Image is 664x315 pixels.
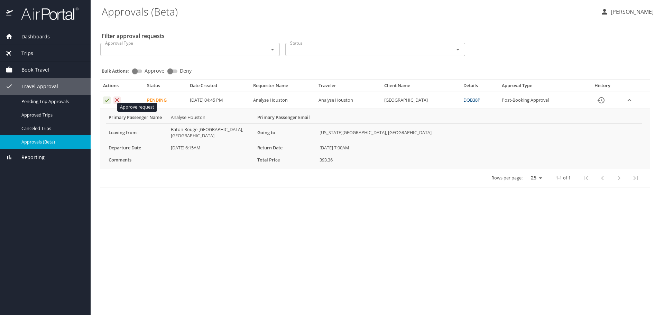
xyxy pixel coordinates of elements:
[145,68,164,73] span: Approve
[317,154,642,166] td: 393.36
[187,83,250,92] th: Date Created
[609,8,654,16] p: [PERSON_NAME]
[255,123,317,142] th: Going to
[461,83,499,92] th: Details
[13,7,79,20] img: airportal-logo.png
[584,83,622,92] th: History
[21,112,82,118] span: Approved Trips
[6,7,13,20] img: icon-airportal.png
[491,176,523,180] p: Rows per page:
[13,33,50,40] span: Dashboards
[250,92,316,109] td: Analyse Houston
[144,83,187,92] th: Status
[106,112,168,123] th: Primary Passenger Name
[255,142,317,154] th: Return Date
[268,45,277,54] button: Open
[316,92,381,109] td: Analyse Houston
[168,142,255,154] td: [DATE] 6:15AM
[102,68,135,74] p: Bulk Actions:
[106,142,168,154] th: Departure Date
[144,92,187,109] td: Pending
[13,83,58,90] span: Travel Approval
[624,95,635,105] button: expand row
[168,123,255,142] td: Baton Rouge [GEOGRAPHIC_DATA], [GEOGRAPHIC_DATA]
[21,125,82,132] span: Canceled Trips
[255,154,317,166] th: Total Price
[453,45,463,54] button: Open
[102,30,165,41] h2: Filter approval requests
[593,92,609,109] button: History
[316,83,381,92] th: Traveler
[106,112,642,166] table: More info for approvals
[463,97,480,103] a: DQB38P
[13,154,45,161] span: Reporting
[168,112,255,123] td: Analyse Houston
[13,66,49,74] span: Book Travel
[102,1,595,22] h1: Approvals (Beta)
[556,176,571,180] p: 1-1 of 1
[21,139,82,145] span: Approvals (Beta)
[381,83,461,92] th: Client Name
[21,98,82,105] span: Pending Trip Approvals
[317,142,642,154] td: [DATE] 7:00AM
[598,6,656,18] button: [PERSON_NAME]
[106,154,168,166] th: Comments
[255,112,317,123] th: Primary Passenger Email
[250,83,316,92] th: Requester Name
[525,173,545,183] select: rows per page
[180,68,192,73] span: Deny
[187,92,250,109] td: [DATE] 04:45 PM
[106,123,168,142] th: Leaving from
[100,83,650,187] table: Approval table
[317,123,642,142] td: [US_STATE][GEOGRAPHIC_DATA], [GEOGRAPHIC_DATA]
[100,83,144,92] th: Actions
[499,83,583,92] th: Approval Type
[499,92,583,109] td: Post-Booking Approval
[381,92,461,109] td: [GEOGRAPHIC_DATA]
[13,49,33,57] span: Trips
